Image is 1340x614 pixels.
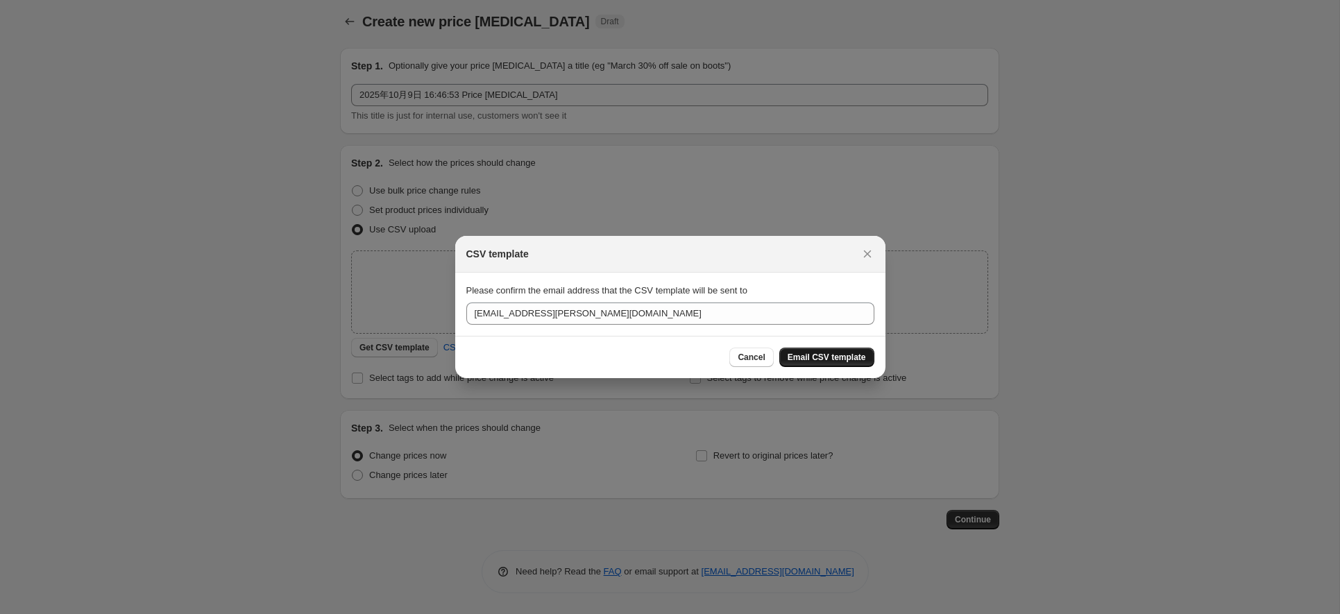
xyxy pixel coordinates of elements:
h2: CSV template [466,247,529,261]
button: Close [858,244,877,264]
span: Email CSV template [788,352,866,363]
button: Cancel [729,348,773,367]
span: Please confirm the email address that the CSV template will be sent to [466,285,747,296]
span: Cancel [738,352,765,363]
button: Email CSV template [779,348,874,367]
